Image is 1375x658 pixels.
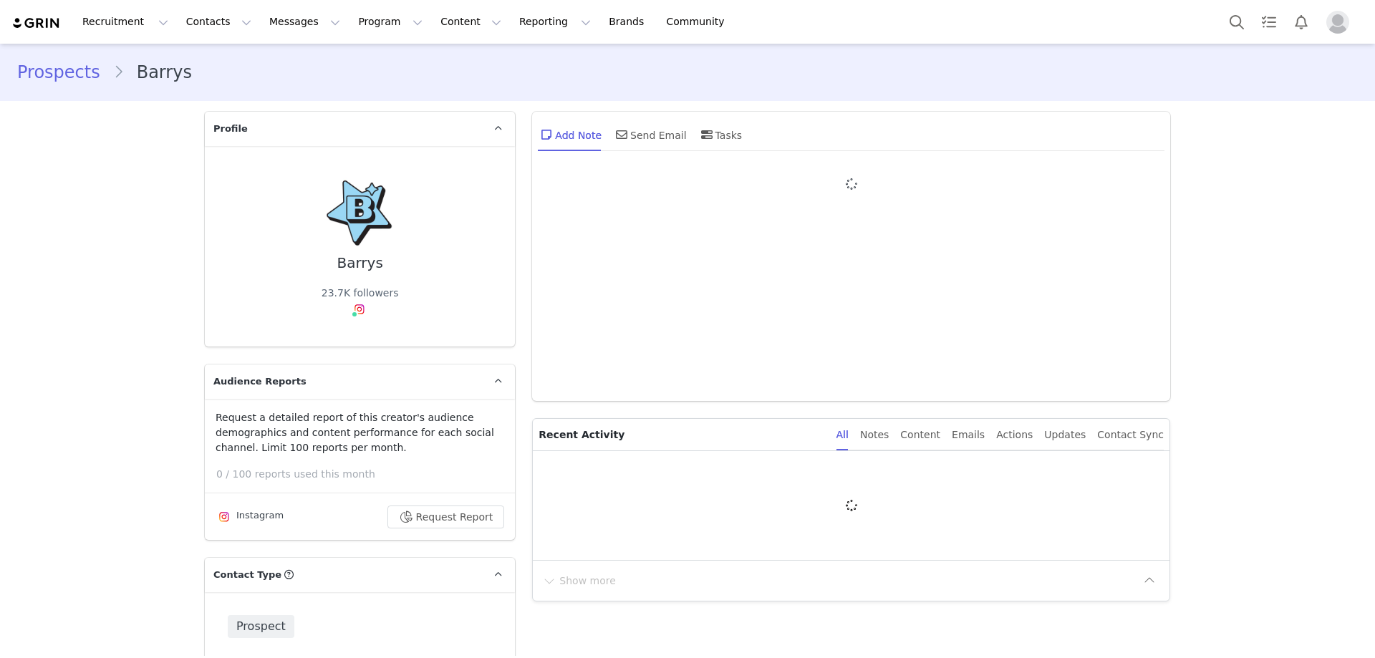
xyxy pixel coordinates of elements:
img: instagram.svg [218,511,230,523]
div: Send Email [613,117,687,152]
button: Notifications [1285,6,1317,38]
div: Emails [952,419,985,451]
button: Search [1221,6,1253,38]
div: 23.7K followers [322,286,399,301]
img: grin logo [11,16,62,30]
div: Actions [996,419,1033,451]
div: Add Note [538,117,602,152]
div: Instagram [216,508,284,526]
div: Updates [1044,419,1086,451]
button: Content [432,6,510,38]
p: Request a detailed report of this creator's audience demographics and content performance for eac... [216,410,504,455]
p: 0 / 100 reports used this month [216,467,515,482]
button: Program [349,6,431,38]
div: Barrys [337,255,383,271]
button: Contacts [178,6,260,38]
button: Show more [541,569,617,592]
button: Recruitment [74,6,177,38]
a: Prospects [17,59,113,85]
img: placeholder-profile.jpg [1326,11,1349,34]
span: Profile [213,122,248,136]
span: Contact Type [213,568,281,582]
span: Prospect [228,615,294,638]
div: All [836,419,849,451]
button: Profile [1318,11,1364,34]
img: fb736756-fece-4045-91f8-6aad3ae4d5cf--s.jpg [317,169,403,255]
button: Reporting [511,6,599,38]
button: Messages [261,6,349,38]
a: Tasks [1253,6,1285,38]
a: Community [658,6,740,38]
button: Request Report [387,505,505,528]
div: Tasks [698,117,743,152]
img: instagram.svg [354,304,365,315]
div: Content [900,419,940,451]
div: Notes [860,419,889,451]
span: Audience Reports [213,374,307,389]
p: Recent Activity [539,419,824,450]
a: Brands [600,6,657,38]
div: Contact Sync [1097,419,1164,451]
